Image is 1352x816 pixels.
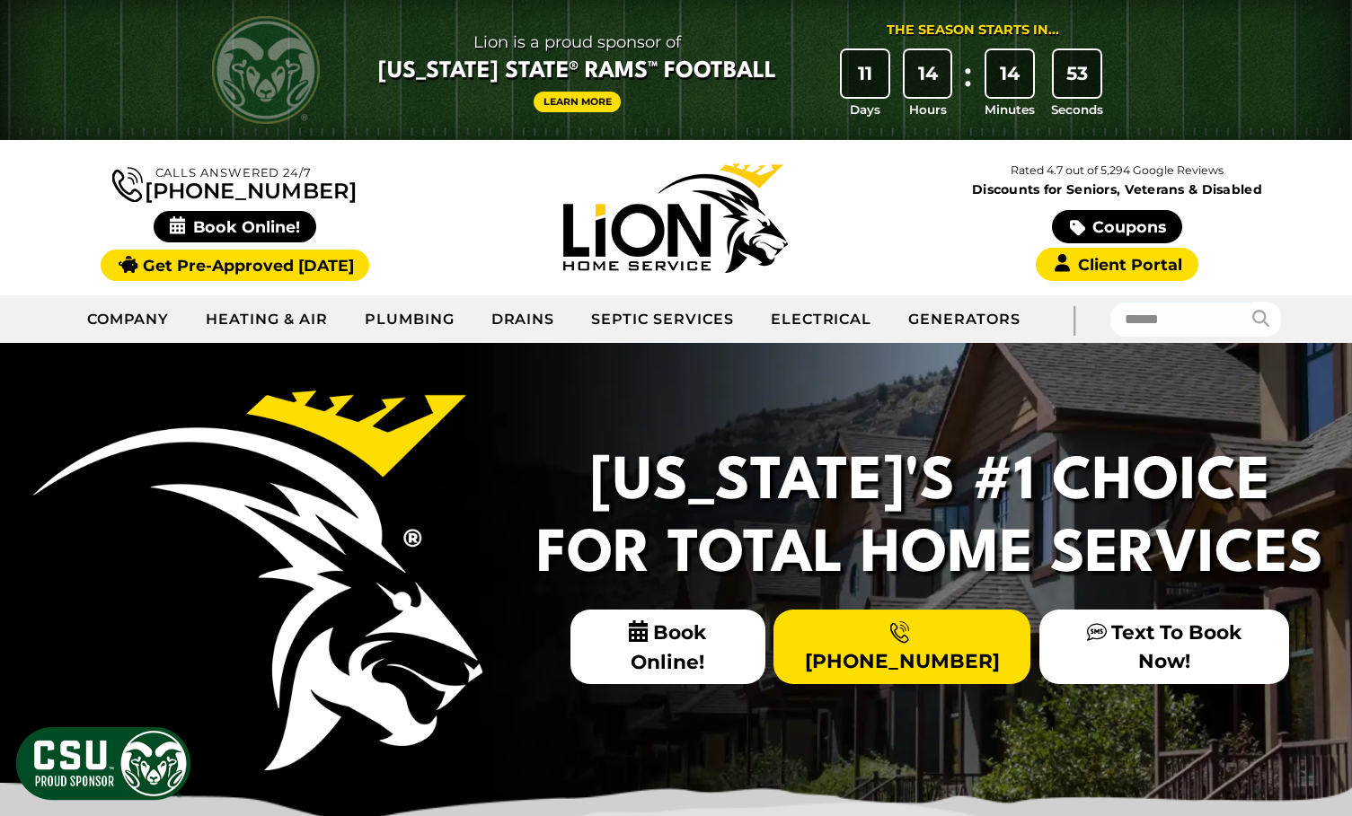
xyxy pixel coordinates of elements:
div: 11 [842,50,888,97]
div: The Season Starts in... [887,21,1059,40]
span: Book Online! [154,211,316,242]
a: [PHONE_NUMBER] [773,610,1030,683]
span: Hours [909,101,947,118]
a: Get Pre-Approved [DATE] [101,250,369,281]
p: Rated 4.7 out of 5,294 Google Reviews [897,161,1338,180]
span: Days [850,101,880,118]
span: Discounts for Seniors, Veterans & Disabled [900,183,1334,196]
a: Drains [473,297,574,342]
span: Seconds [1051,101,1103,118]
h2: [US_STATE]'s #1 Choice For Total Home Services [526,447,1334,592]
span: [US_STATE] State® Rams™ Football [378,57,776,87]
a: Septic Services [573,297,752,342]
div: | [1038,295,1110,343]
div: 14 [905,50,951,97]
a: Learn More [534,92,622,112]
a: [PHONE_NUMBER] [112,163,357,202]
a: Coupons [1052,210,1181,243]
img: CSU Rams logo [212,16,320,124]
a: Electrical [753,297,891,342]
div: : [959,50,976,119]
a: Client Portal [1036,248,1197,281]
span: Lion is a proud sponsor of [378,28,776,57]
img: Lion Home Service [563,163,788,273]
a: Text To Book Now! [1039,610,1289,683]
div: 53 [1054,50,1100,97]
div: 14 [986,50,1033,97]
a: Plumbing [347,297,473,342]
a: Generators [890,297,1038,342]
a: Heating & Air [188,297,346,342]
span: Book Online! [570,610,765,684]
img: CSU Sponsor Badge [13,724,193,803]
span: Minutes [985,101,1035,118]
a: Company [69,297,189,342]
